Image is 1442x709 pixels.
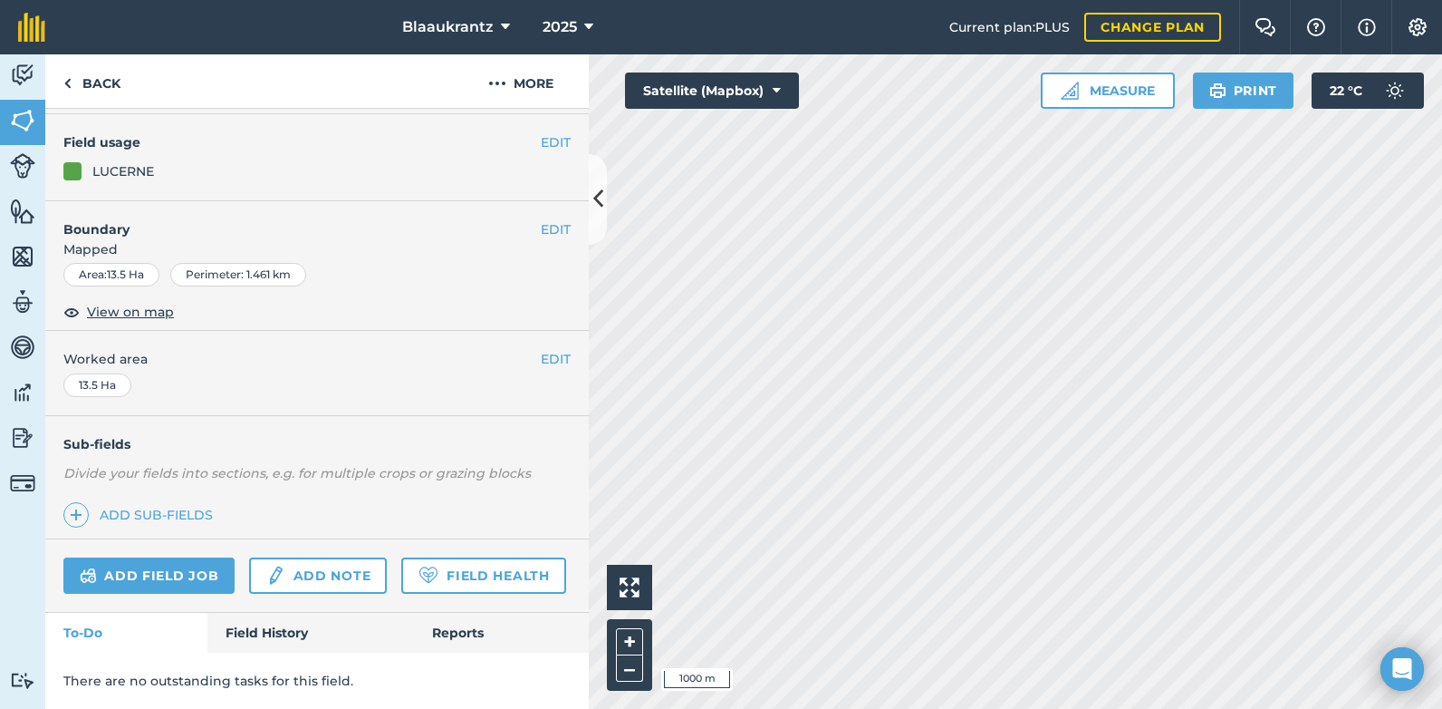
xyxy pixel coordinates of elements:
img: svg+xml;base64,PHN2ZyB4bWxucz0iaHR0cDovL3d3dy53My5vcmcvMjAwMC9zdmciIHdpZHRoPSIxNCIgaGVpZ2h0PSIyNC... [70,504,82,526]
img: fieldmargin Logo [18,13,45,42]
a: Add field job [63,558,235,594]
img: svg+xml;base64,PD94bWwgdmVyc2lvbj0iMS4wIiBlbmNvZGluZz0idXRmLTgiPz4KPCEtLSBHZW5lcmF0b3I6IEFkb2JlIE... [80,565,97,587]
button: EDIT [541,219,571,239]
img: Four arrows, one pointing top left, one top right, one bottom right and the last bottom left [620,578,639,597]
button: EDIT [541,349,571,369]
div: Area : 13.5 Ha [63,263,159,287]
img: svg+xml;base64,PHN2ZyB4bWxucz0iaHR0cDovL3d3dy53My5vcmcvMjAwMC9zdmciIHdpZHRoPSIxOCIgaGVpZ2h0PSIyNC... [63,301,80,323]
span: 22 ° C [1330,73,1362,109]
div: 13.5 Ha [63,374,131,397]
h4: Field usage [63,132,541,152]
img: svg+xml;base64,PHN2ZyB4bWxucz0iaHR0cDovL3d3dy53My5vcmcvMjAwMC9zdmciIHdpZHRoPSIxNyIgaGVpZ2h0PSIxNy... [1358,16,1376,38]
a: Add sub-fields [63,502,220,528]
img: A question mark icon [1305,18,1327,36]
em: Divide your fields into sections, e.g. for multiple crops or grazing blocks [63,465,531,481]
img: svg+xml;base64,PD94bWwgdmVyc2lvbj0iMS4wIiBlbmNvZGluZz0idXRmLTgiPz4KPCEtLSBHZW5lcmF0b3I6IEFkb2JlIE... [10,288,35,316]
img: Two speech bubbles overlapping with the left bubble in the forefront [1255,18,1276,36]
span: Current plan : PLUS [949,17,1070,37]
a: Back [45,54,139,108]
img: svg+xml;base64,PD94bWwgdmVyc2lvbj0iMS4wIiBlbmNvZGluZz0idXRmLTgiPz4KPCEtLSBHZW5lcmF0b3I6IEFkb2JlIE... [10,334,35,361]
img: svg+xml;base64,PD94bWwgdmVyc2lvbj0iMS4wIiBlbmNvZGluZz0idXRmLTgiPz4KPCEtLSBHZW5lcmF0b3I6IEFkb2JlIE... [10,672,35,689]
p: There are no outstanding tasks for this field. [63,671,571,691]
img: svg+xml;base64,PHN2ZyB4bWxucz0iaHR0cDovL3d3dy53My5vcmcvMjAwMC9zdmciIHdpZHRoPSIxOSIgaGVpZ2h0PSIyNC... [1209,80,1226,102]
img: svg+xml;base64,PD94bWwgdmVyc2lvbj0iMS4wIiBlbmNvZGluZz0idXRmLTgiPz4KPCEtLSBHZW5lcmF0b3I6IEFkb2JlIE... [10,153,35,179]
button: More [453,54,589,108]
img: Ruler icon [1061,82,1079,100]
span: 2025 [543,16,577,38]
a: Reports [414,613,589,653]
button: – [616,656,643,682]
img: svg+xml;base64,PD94bWwgdmVyc2lvbj0iMS4wIiBlbmNvZGluZz0idXRmLTgiPz4KPCEtLSBHZW5lcmF0b3I6IEFkb2JlIE... [10,471,35,496]
img: svg+xml;base64,PHN2ZyB4bWxucz0iaHR0cDovL3d3dy53My5vcmcvMjAwMC9zdmciIHdpZHRoPSI1NiIgaGVpZ2h0PSI2MC... [10,198,35,225]
img: svg+xml;base64,PD94bWwgdmVyc2lvbj0iMS4wIiBlbmNvZGluZz0idXRmLTgiPz4KPCEtLSBHZW5lcmF0b3I6IEFkb2JlIE... [10,62,35,89]
button: 22 °C [1312,73,1424,109]
button: View on map [63,301,174,323]
div: LUCERNE [92,161,154,181]
img: svg+xml;base64,PHN2ZyB4bWxucz0iaHR0cDovL3d3dy53My5vcmcvMjAwMC9zdmciIHdpZHRoPSI1NiIgaGVpZ2h0PSI2MC... [10,243,35,270]
a: Add note [249,558,387,594]
img: svg+xml;base64,PHN2ZyB4bWxucz0iaHR0cDovL3d3dy53My5vcmcvMjAwMC9zdmciIHdpZHRoPSI1NiIgaGVpZ2h0PSI2MC... [10,107,35,134]
span: Worked area [63,349,571,369]
a: Change plan [1084,13,1221,42]
button: + [616,628,643,656]
div: Open Intercom Messenger [1380,647,1424,691]
button: Measure [1041,73,1175,109]
a: Field Health [401,558,565,594]
a: To-Do [45,613,207,653]
img: svg+xml;base64,PD94bWwgdmVyc2lvbj0iMS4wIiBlbmNvZGluZz0idXRmLTgiPz4KPCEtLSBHZW5lcmF0b3I6IEFkb2JlIE... [10,379,35,406]
img: svg+xml;base64,PD94bWwgdmVyc2lvbj0iMS4wIiBlbmNvZGluZz0idXRmLTgiPz4KPCEtLSBHZW5lcmF0b3I6IEFkb2JlIE... [265,565,285,587]
h4: Sub-fields [45,434,589,454]
div: Perimeter : 1.461 km [170,263,306,287]
h4: Boundary [45,201,541,239]
button: Satellite (Mapbox) [625,73,799,109]
img: A cog icon [1407,18,1428,36]
img: svg+xml;base64,PD94bWwgdmVyc2lvbj0iMS4wIiBlbmNvZGluZz0idXRmLTgiPz4KPCEtLSBHZW5lcmF0b3I6IEFkb2JlIE... [1377,73,1413,109]
img: svg+xml;base64,PHN2ZyB4bWxucz0iaHR0cDovL3d3dy53My5vcmcvMjAwMC9zdmciIHdpZHRoPSIyMCIgaGVpZ2h0PSIyNC... [488,73,506,94]
img: svg+xml;base64,PD94bWwgdmVyc2lvbj0iMS4wIiBlbmNvZGluZz0idXRmLTgiPz4KPCEtLSBHZW5lcmF0b3I6IEFkb2JlIE... [10,424,35,452]
span: View on map [87,302,174,322]
button: Print [1193,73,1294,109]
a: Field History [207,613,413,653]
span: Mapped [45,239,589,259]
img: svg+xml;base64,PHN2ZyB4bWxucz0iaHR0cDovL3d3dy53My5vcmcvMjAwMC9zdmciIHdpZHRoPSI5IiBoZWlnaHQ9IjI0Ii... [63,73,72,94]
span: Blaaukrantz [402,16,494,38]
button: EDIT [541,132,571,152]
